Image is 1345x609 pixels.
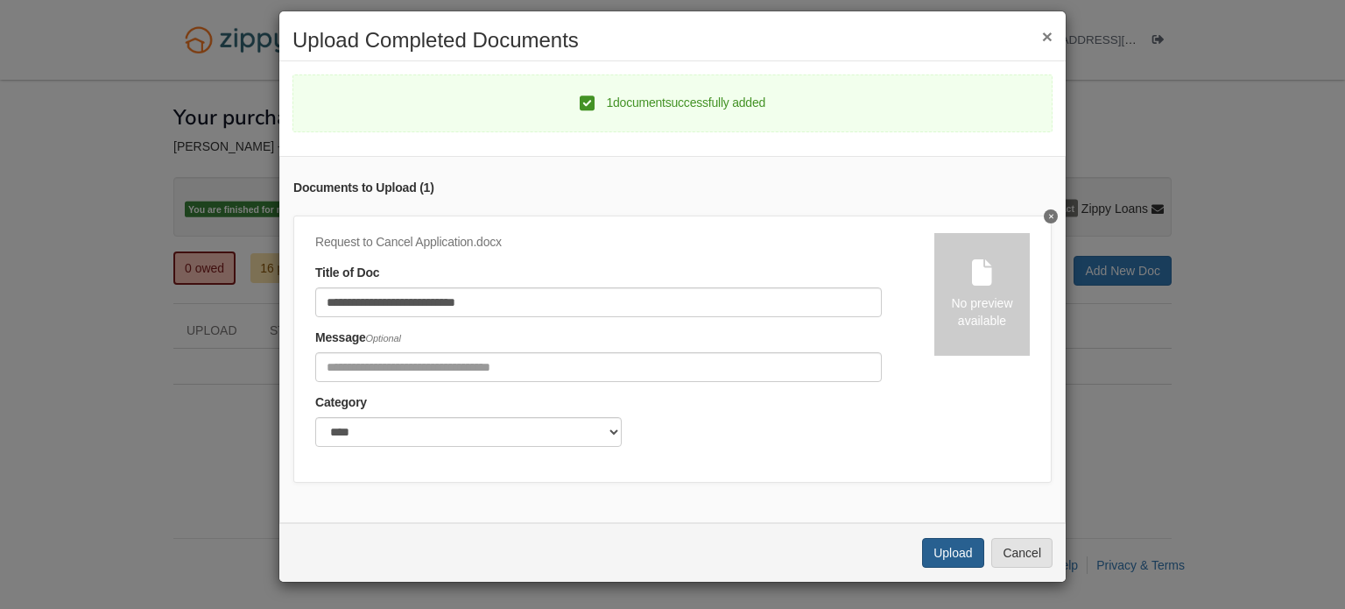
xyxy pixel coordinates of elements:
[293,179,1052,198] div: Documents to Upload ( 1 )
[366,333,401,343] span: Optional
[315,329,401,348] label: Message
[315,264,379,283] label: Title of Doc
[1042,27,1053,46] button: ×
[315,352,882,382] input: Include any comments on this document
[991,538,1053,568] button: Cancel
[292,29,1053,52] h2: Upload Completed Documents
[922,538,983,568] button: Upload
[315,287,882,317] input: Document Title
[580,94,765,113] div: 1 document successfully added
[1044,209,1058,223] button: Delete Request to Cancel Application
[315,393,367,413] label: Category
[934,294,1030,329] div: No preview available
[315,233,882,252] div: Request to Cancel Application.docx
[315,417,622,447] select: Category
